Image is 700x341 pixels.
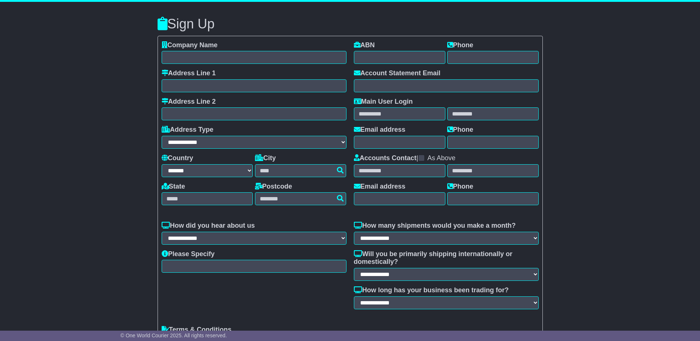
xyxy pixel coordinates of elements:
[255,183,292,191] label: Postcode
[354,286,509,294] label: How long has your business been trading for?
[354,222,516,230] label: How many shipments would you make a month?
[354,250,539,266] label: Will you be primarily shipping internationally or domestically?
[162,250,215,258] label: Please Specify
[354,183,406,191] label: Email address
[354,98,413,106] label: Main User Login
[354,154,417,162] label: Accounts Contact
[447,41,473,49] label: Phone
[120,333,227,338] span: © One World Courier 2025. All rights reserved.
[162,222,255,230] label: How did you hear about us
[162,69,216,77] label: Address Line 1
[162,126,214,134] label: Address Type
[354,154,539,164] div: |
[447,183,473,191] label: Phone
[158,17,543,31] h3: Sign Up
[354,126,406,134] label: Email address
[162,183,185,191] label: State
[427,154,455,162] label: As Above
[162,98,216,106] label: Address Line 2
[354,41,375,49] label: ABN
[162,326,232,334] label: Terms & Conditions
[162,154,193,162] label: Country
[354,69,441,77] label: Account Statement Email
[447,126,473,134] label: Phone
[255,154,276,162] label: City
[162,41,218,49] label: Company Name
